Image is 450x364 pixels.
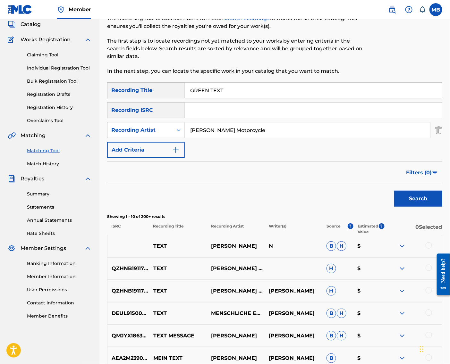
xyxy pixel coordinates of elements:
[21,21,41,28] span: Catalog
[8,175,15,183] img: Royalties
[265,287,322,295] p: [PERSON_NAME]
[111,126,169,134] div: Recording Artist
[107,142,185,158] button: Add Criteria
[265,354,322,362] p: [PERSON_NAME]
[27,313,92,319] a: Member Benefits
[265,242,322,250] p: N
[149,287,207,295] p: TEXT
[107,15,365,30] p: The Matching Tool allows Members to match to works within their catalog. This ensures you'll coll...
[84,36,92,44] img: expand
[207,354,265,362] p: [PERSON_NAME]
[353,265,384,272] p: $
[107,82,442,210] form: Search Form
[432,171,438,175] img: filter
[327,286,336,296] span: H
[327,223,341,235] p: Source
[353,242,384,250] p: $
[207,242,265,250] p: [PERSON_NAME]
[398,332,406,340] img: expand
[429,3,442,16] div: User Menu
[27,91,92,98] a: Registration Drafts
[394,191,442,207] button: Search
[27,117,92,124] a: Overclaims Tool
[84,175,92,183] img: expand
[21,132,46,139] span: Matching
[27,273,92,280] a: Member Information
[353,287,384,295] p: $
[337,331,346,341] span: H
[405,6,413,13] img: help
[8,36,16,44] img: Works Registration
[149,265,207,272] p: TEXT
[27,52,92,58] a: Claiming Tool
[327,309,336,318] span: B
[149,354,207,362] p: MEIN TEXT
[27,65,92,71] a: Individual Registration Tool
[353,332,384,340] p: $
[8,132,16,139] img: Matching
[337,241,346,251] span: H
[27,286,92,293] a: User Permissions
[27,104,92,111] a: Registration History
[353,310,384,317] p: $
[172,146,180,154] img: 9d2ae6d4665cec9f34b9.svg
[107,265,149,272] p: QZHNB1911753
[265,223,322,235] p: Writer(s)
[8,21,41,28] a: CatalogCatalog
[27,300,92,306] a: Contact Information
[27,260,92,267] a: Banking Information
[265,332,322,340] p: [PERSON_NAME]
[8,5,32,14] img: MLC Logo
[385,223,442,235] p: 0 Selected
[27,191,92,197] a: Summary
[265,310,322,317] p: [PERSON_NAME]
[420,340,424,359] div: Drag
[21,244,66,252] span: Member Settings
[149,242,207,250] p: TEXT
[27,217,92,224] a: Annual Statements
[388,6,396,13] img: search
[327,264,336,273] span: H
[207,223,265,235] p: Recording Artist
[57,6,65,13] img: Top Rightsholder
[358,223,379,235] p: Estimated Value
[379,223,385,229] span: ?
[107,332,149,340] p: QMJYX1863019
[107,67,365,75] p: In the next step, you can locate the specific work in your catalog that you want to match.
[403,3,415,16] div: Help
[107,37,365,60] p: The first step is to locate recordings not yet matched to your works by entering criteria in the ...
[419,6,426,13] div: Notifications
[107,287,149,295] p: QZHNB1911753
[353,354,384,362] p: $
[337,309,346,318] span: H
[432,247,450,302] iframe: Resource Center
[327,353,336,363] span: B
[418,333,450,364] iframe: Chat Widget
[84,132,92,139] img: expand
[348,223,353,229] span: ?
[8,21,15,28] img: Catalog
[386,3,399,16] a: Public Search
[69,6,91,13] span: Member
[27,161,92,167] a: Match History
[27,78,92,85] a: Bulk Registration Tool
[398,242,406,250] img: expand
[27,204,92,211] a: Statements
[398,265,406,272] img: expand
[398,287,406,295] img: expand
[8,244,15,252] img: Member Settings
[398,354,406,362] img: expand
[207,310,265,317] p: MENSCHLICHE ENERGIE;[PERSON_NAME]
[21,175,44,183] span: Royalties
[327,331,336,341] span: B
[107,354,149,362] p: AEA2M2390415
[398,310,406,317] img: expand
[149,223,207,235] p: Recording Title
[27,147,92,154] a: Matching Tool
[402,165,442,181] button: Filters (0)
[107,223,149,235] p: ISRC
[107,214,442,219] p: Showing 1 - 10 of 200+ results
